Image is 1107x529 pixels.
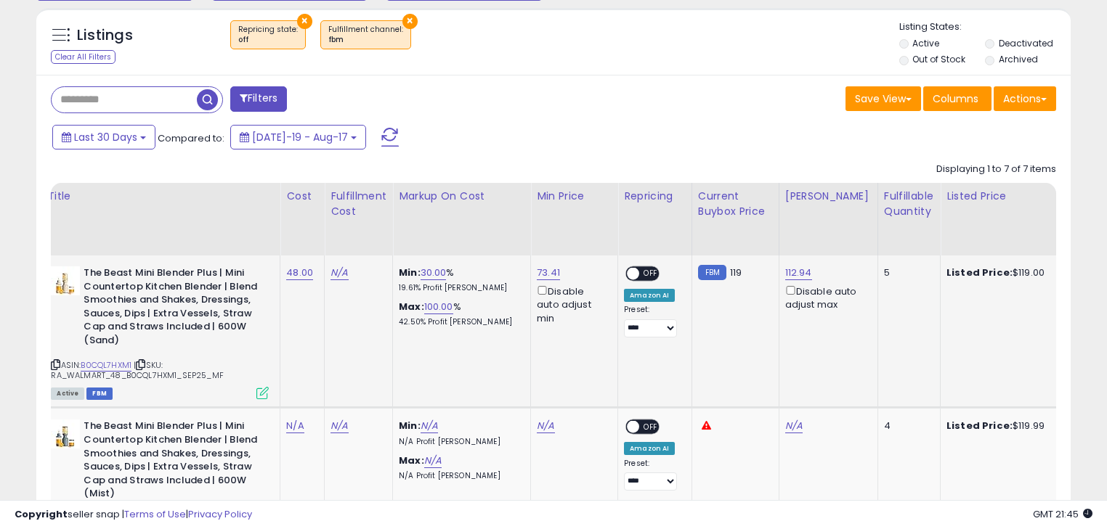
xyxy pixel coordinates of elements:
[74,130,137,144] span: Last 30 Days
[51,359,224,381] span: | SKU: RA_WALMART_48_B0CQL7HXM1_SEP25_MF
[230,86,287,112] button: Filters
[946,419,1013,432] b: Listed Price:
[785,189,872,204] div: [PERSON_NAME]
[421,266,447,280] a: 30.00
[639,268,662,280] span: OFF
[899,20,1071,34] p: Listing States:
[936,163,1056,176] div: Displaying 1 to 7 of 7 items
[15,507,68,521] strong: Copyright
[399,283,519,293] p: 19.61% Profit [PERSON_NAME]
[624,289,675,302] div: Amazon AI
[158,131,224,145] span: Compared to:
[884,189,934,219] div: Fulfillable Quantity
[399,266,519,293] div: %
[399,454,424,467] b: Max:
[286,419,304,433] a: N/A
[238,35,298,45] div: off
[51,419,80,448] img: 31yQtx2foWL._SL40_.jpg
[331,189,386,219] div: Fulfillment Cost
[624,459,681,491] div: Preset:
[399,317,519,327] p: 42.50% Profit [PERSON_NAME]
[946,266,1067,279] div: $119.00
[399,300,519,327] div: %
[424,300,453,314] a: 100.00
[624,305,681,337] div: Preset:
[51,266,80,295] img: 319rbezmkkL._SL40_.jpg
[399,300,424,313] b: Max:
[785,266,812,280] a: 112.94
[999,37,1053,49] label: Deactivated
[286,266,313,280] a: 48.00
[47,189,274,204] div: Title
[188,507,252,521] a: Privacy Policy
[402,14,418,29] button: ×
[399,266,421,279] b: Min:
[846,86,921,111] button: Save View
[994,86,1056,111] button: Actions
[86,387,113,400] span: FBM
[1033,507,1092,521] span: 2025-09-17 21:45 GMT
[923,86,992,111] button: Columns
[124,507,186,521] a: Terms of Use
[51,50,115,64] div: Clear All Filters
[946,266,1013,279] b: Listed Price:
[393,183,531,255] th: The percentage added to the cost of goods (COGS) that forms the calculator for Min & Max prices.
[230,125,366,149] button: [DATE]-19 - Aug-17
[730,266,742,279] span: 119
[331,419,348,433] a: N/A
[84,266,260,350] b: The Beast Mini Blender Plus | Mini Countertop Kitchen Blender | Blend Smoothies and Shakes, Dress...
[286,189,318,204] div: Cost
[399,437,519,447] p: N/A Profit [PERSON_NAME]
[52,125,155,149] button: Last 30 Days
[399,419,421,432] b: Min:
[624,442,675,455] div: Amazon AI
[252,130,348,144] span: [DATE]-19 - Aug-17
[933,91,978,106] span: Columns
[785,283,867,311] div: Disable auto adjust max
[639,421,662,433] span: OFF
[51,387,84,400] span: All listings currently available for purchase on Amazon
[999,53,1038,65] label: Archived
[912,37,939,49] label: Active
[238,24,298,46] span: Repricing state :
[297,14,312,29] button: ×
[537,419,554,433] a: N/A
[912,53,965,65] label: Out of Stock
[81,359,131,372] a: B0CQL7HXM1
[537,266,560,280] a: 73.41
[424,454,442,468] a: N/A
[421,419,438,433] a: N/A
[785,419,803,433] a: N/A
[698,265,726,280] small: FBM
[537,189,612,204] div: Min Price
[946,419,1067,432] div: $119.99
[698,189,773,219] div: Current Buybox Price
[624,189,686,204] div: Repricing
[946,189,1072,204] div: Listed Price
[884,266,929,279] div: 5
[15,508,252,522] div: seller snap | |
[328,35,403,45] div: fbm
[77,25,133,46] h5: Listings
[328,24,403,46] span: Fulfillment channel :
[884,419,929,432] div: 4
[399,471,519,481] p: N/A Profit [PERSON_NAME]
[331,266,348,280] a: N/A
[399,189,524,204] div: Markup on Cost
[51,266,269,398] div: ASIN:
[537,283,607,325] div: Disable auto adjust min
[84,419,260,504] b: The Beast Mini Blender Plus | Mini Countertop Kitchen Blender | Blend Smoothies and Shakes, Dress...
